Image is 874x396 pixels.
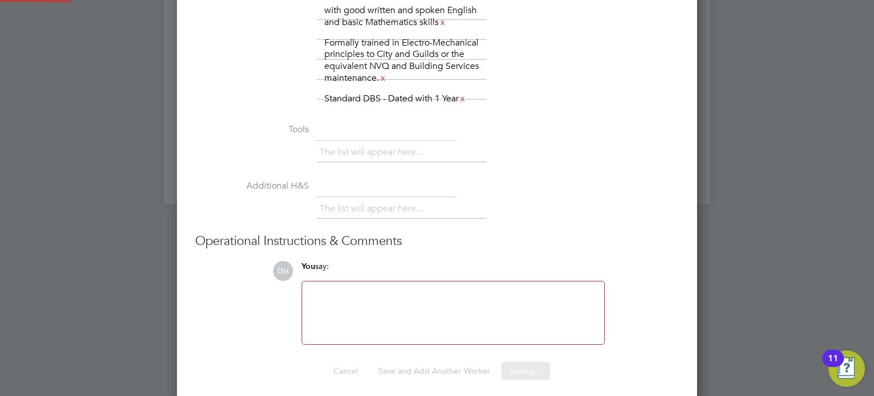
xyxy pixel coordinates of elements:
[320,201,427,217] li: The list will appear here...
[195,233,679,250] h3: Operational Instructions & Comments
[324,362,367,380] button: Cancel
[369,362,499,380] button: Save and Add Another Worker
[302,262,315,271] span: You
[302,261,605,281] div: say:
[501,362,550,380] button: Saving...
[273,261,293,281] span: DH
[828,350,865,387] button: Open Resource Center, 11 new notifications
[828,358,838,373] div: 11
